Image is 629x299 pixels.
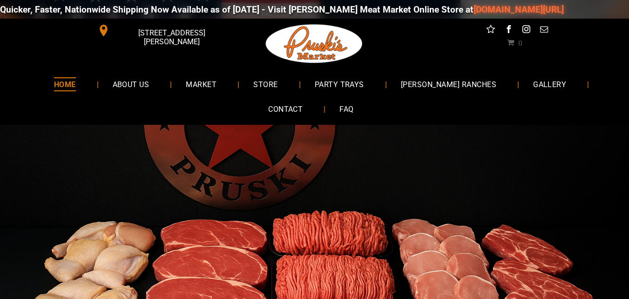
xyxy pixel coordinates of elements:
a: PARTY TRAYS [301,72,378,96]
a: [STREET_ADDRESS][PERSON_NAME] [91,23,234,38]
a: CONTACT [254,97,317,122]
span: 0 [518,39,522,46]
a: GALLERY [519,72,580,96]
a: HOME [40,72,90,96]
a: facebook [502,23,514,38]
a: instagram [520,23,532,38]
span: [STREET_ADDRESS][PERSON_NAME] [111,24,231,51]
a: FAQ [325,97,367,122]
a: Social network [485,23,497,38]
img: Pruski-s+Market+HQ+Logo2-259w.png [264,19,365,69]
a: ABOUT US [99,72,163,96]
a: [PERSON_NAME] RANCHES [387,72,510,96]
a: MARKET [172,72,230,96]
a: email [538,23,550,38]
a: STORE [239,72,291,96]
